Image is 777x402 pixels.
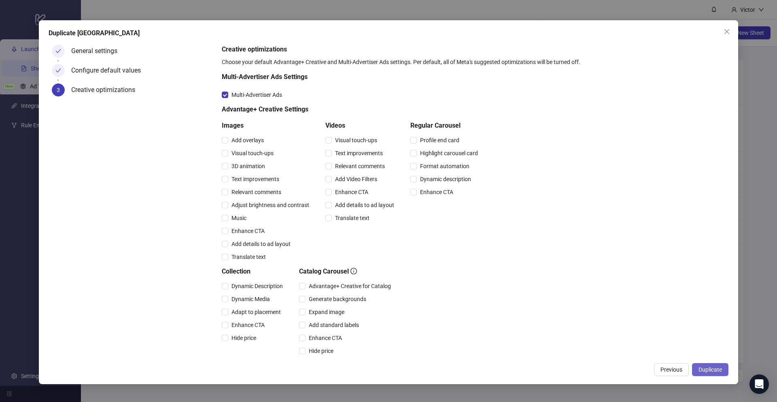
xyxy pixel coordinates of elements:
[222,58,725,66] div: Choose your default Advantage+ Creative and Multi-Advertiser Ads settings. Per default, all of Me...
[332,188,372,197] span: Enhance CTA
[228,201,312,210] span: Adjust brightness and contrast
[698,366,722,373] span: Duplicate
[228,188,284,197] span: Relevant comments
[71,83,142,96] div: Creative optimizations
[71,64,147,77] div: Configure default values
[654,363,689,376] button: Previous
[71,45,124,58] div: General settings
[417,188,456,197] span: Enhance CTA
[228,149,277,158] span: Visual touch-ups
[228,136,267,145] span: Add overlays
[299,267,394,276] h5: Catalog Carousel
[228,334,259,342] span: Hide price
[57,87,60,93] span: 3
[325,121,397,130] h5: Videos
[228,214,250,222] span: Music
[306,282,394,291] span: Advantage+ Creative for Catalog
[228,252,269,261] span: Translate text
[306,321,362,329] span: Add standard labels
[417,175,474,184] span: Dynamic description
[692,363,728,376] button: Duplicate
[228,308,284,316] span: Adapt to placement
[720,25,733,38] button: Close
[222,45,725,54] h5: Creative optimizations
[228,239,294,248] span: Add details to ad layout
[332,214,373,222] span: Translate text
[222,267,286,276] h5: Collection
[55,68,61,73] span: check
[222,105,481,114] h5: Advantage+ Creative Settings
[228,227,268,235] span: Enhance CTA
[228,295,273,304] span: Dynamic Media
[417,136,463,145] span: Profile end card
[332,136,380,145] span: Visual touch-ups
[228,175,282,184] span: Text improvements
[306,334,345,342] span: Enhance CTA
[749,374,769,394] div: Open Intercom Messenger
[417,162,473,171] span: Format automation
[660,366,682,373] span: Previous
[332,149,386,158] span: Text improvements
[306,308,348,316] span: Expand image
[306,346,337,355] span: Hide price
[55,48,61,54] span: check
[410,121,481,130] h5: Regular Carousel
[222,121,312,130] h5: Images
[724,28,730,35] span: close
[228,321,268,329] span: Enhance CTA
[222,72,481,82] h5: Multi-Advertiser Ads Settings
[228,162,268,171] span: 3D animation
[332,162,388,171] span: Relevant comments
[417,149,481,158] span: Highlight carousel card
[49,28,728,38] div: Duplicate [GEOGRAPHIC_DATA]
[228,282,286,291] span: Dynamic Description
[228,90,285,99] span: Multi-Advertiser Ads
[306,295,369,304] span: Generate backgrounds
[350,268,357,274] span: info-circle
[332,175,380,184] span: Add Video Filters
[332,201,397,210] span: Add details to ad layout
